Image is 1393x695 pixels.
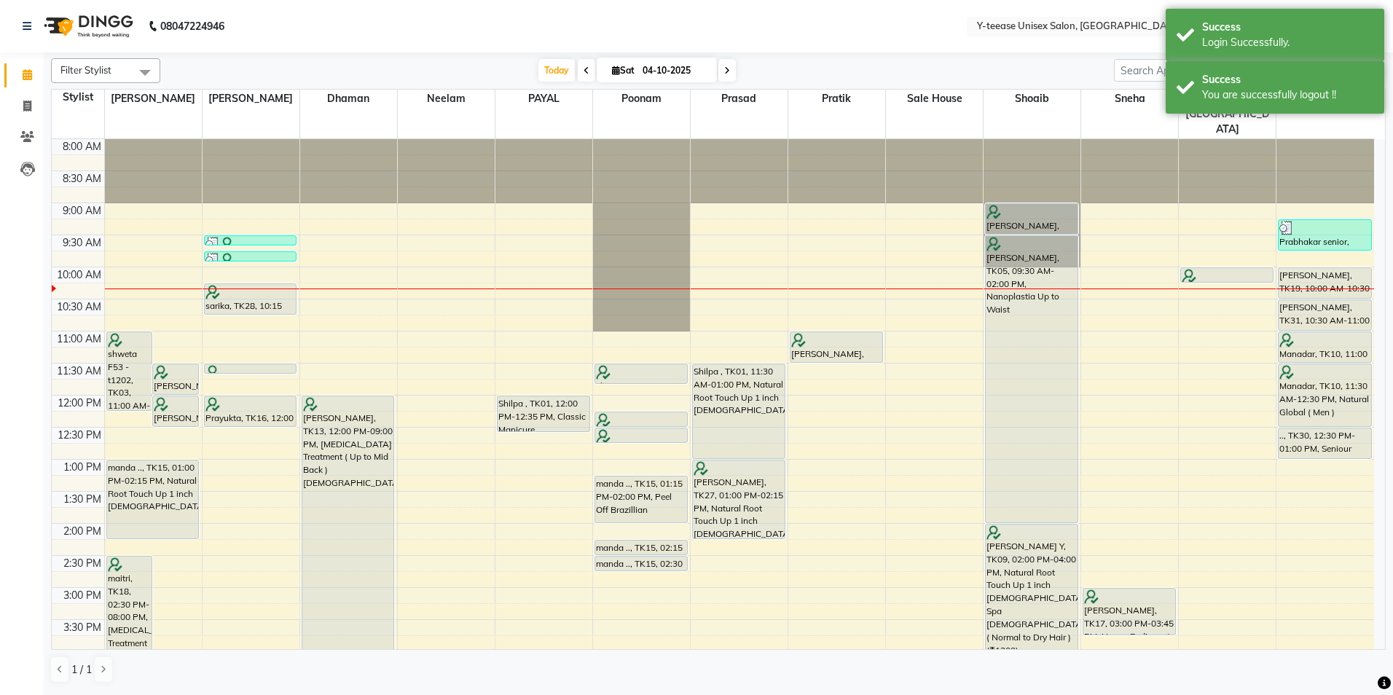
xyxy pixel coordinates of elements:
div: shweta F53 - t1202, TK03, 12:15 PM-12:30 PM, Roll on full arms [595,412,687,426]
span: 1 / 1 [71,662,92,678]
div: 10:30 AM [54,299,104,315]
span: Shoaib [984,90,1080,108]
div: Shilpa , TK01, 12:00 PM-12:35 PM, Classic Manicure [498,396,589,431]
div: 12:30 PM [55,428,104,443]
span: [PERSON_NAME][GEOGRAPHIC_DATA] [1179,90,1276,138]
div: Success [1202,20,1373,35]
div: Stylist [52,90,104,105]
div: manda .., TK15, 02:15 PM-02:30 PM, Roll on full arms [595,541,687,554]
b: 08047224946 [160,6,224,47]
div: shweta F53 - t1202, TK03, 11:00 AM-12:15 PM, Natural Root Touch Up 1 inch [DEMOGRAPHIC_DATA] [107,332,152,410]
span: Pratik [788,90,885,108]
span: PAYAL [495,90,592,108]
span: Prasad [691,90,788,108]
div: [PERSON_NAME], TK19, 10:00 AM-10:30 AM, Seniour Hair Cut with Wash ( Men ) [1279,268,1370,298]
div: [PERSON_NAME] Y, TK09, 02:00 PM-04:00 PM, Natural Root Touch Up 1 inch [DEMOGRAPHIC_DATA],Destres... [986,525,1078,651]
span: Dhaman [300,90,397,108]
div: [PERSON_NAME], TK27, 01:00 PM-02:15 PM, Natural Root Touch Up 1 inch [DEMOGRAPHIC_DATA] [693,460,785,538]
span: Poonam [593,90,690,108]
span: Filter Stylist [60,64,111,76]
span: Neelam [398,90,495,108]
div: [PERSON_NAME], TK06, 10:00 AM-10:15 AM, Ultimate Blow dry With wash [1181,268,1273,282]
span: Sneha [1081,90,1178,108]
img: logo [37,6,137,47]
div: 12:00 PM [55,396,104,411]
div: [PERSON_NAME], TK24, 09:30 AM-09:40 AM, Eyebrows [205,236,297,245]
div: sarika, TK28, 10:15 AM-10:45 AM, Wash & Plain dry (upto waist) [205,284,297,314]
div: Prayukta, TK16, 12:00 PM-12:30 PM, Straight Blow Dry with wash [205,396,297,426]
div: 8:00 AM [60,139,104,154]
div: Manadar, TK10, 11:00 AM-11:30 AM, Seniour Hair Cut without Wash ( Men ) [1279,332,1370,362]
div: Shilpa , TK01, 11:30 AM-01:00 PM, Natural Root Touch Up 1 inch [DEMOGRAPHIC_DATA] [693,364,785,458]
div: manda .., TK15, 02:30 PM-02:45 PM, Roll on full leg [595,557,687,570]
input: Search Appointment [1114,59,1241,82]
div: Manadar, TK10, 11:30 AM-12:30 PM, Natural Global ( Men ) [1279,364,1370,426]
div: 11:00 AM [54,331,104,347]
div: Prabhakar senior, TK04, 09:15 AM-09:45 AM, Seniour Hair Cut without Wash ( Men ) [1279,220,1370,250]
div: shweta F53 - t1202, TK03, 12:30 PM-12:45 PM, Roll on full leg [595,428,687,442]
div: 1:00 PM [60,460,104,475]
div: [PERSON_NAME], TK14, 12:00 PM-12:30 PM, Design Shaving ( Men ) [153,396,198,426]
div: You are successfully logout !! [1202,87,1373,103]
div: 9:00 AM [60,203,104,219]
div: 8:30 AM [60,171,104,186]
span: [PERSON_NAME] [105,90,202,108]
div: [PERSON_NAME], TK25, 11:30 AM-11:40 AM, [GEOGRAPHIC_DATA] [205,364,297,373]
div: 3:30 PM [60,620,104,635]
div: manda .., TK15, 01:00 PM-02:15 PM, Natural Root Touch Up 1 inch [DEMOGRAPHIC_DATA] [107,460,199,538]
div: 2:00 PM [60,524,104,539]
input: 2025-10-04 [638,60,711,82]
div: 3:00 PM [60,588,104,603]
div: Success [1202,72,1373,87]
div: 2:30 PM [60,556,104,571]
div: 11:30 AM [54,364,104,379]
div: 1:30 PM [60,492,104,507]
span: [PERSON_NAME] [203,90,299,108]
div: [PERSON_NAME], TK02, 09:00 AM-09:30 AM, Ultimate Blow Dry without wash [986,204,1078,234]
div: [PERSON_NAME], TK20, 11:00 AM-11:30 AM, Seniour Hair Cut with Wash ( Men ) [790,332,882,362]
div: 10:00 AM [54,267,104,283]
div: 9:30 AM [60,235,104,251]
div: shweta F53 - t1202, TK03, 11:30 AM-11:50 AM, Peel Off Under Arms [595,364,687,383]
div: manda .., TK15, 01:15 PM-02:00 PM, Peel Off Brazillian [595,476,687,522]
div: .., TK30, 12:30 PM-01:00 PM, Seniour Hair Cut without Wash ( Men ) [1279,428,1370,458]
span: Today [538,59,575,82]
div: [PERSON_NAME], TK14, 11:30 AM-12:00 PM, Seniour Hair Cut without Wash ( Men ) [153,364,198,394]
div: [PERSON_NAME], TK05, 09:30 AM-02:00 PM, Nanoplastia Up to Waist [986,236,1078,522]
div: [PERSON_NAME], TK31, 10:30 AM-11:00 AM, Seniour Hair Cut with Wash ( Men ) [1279,300,1370,330]
span: Sat [608,65,638,76]
div: Login Successfully. [1202,35,1373,50]
div: [PERSON_NAME], TK17, 03:00 PM-03:45 PM, Happy Pedicure ( Men) [1083,589,1175,635]
span: Sale House [886,90,983,108]
div: [PERSON_NAME], TK24, 09:45 AM-09:55 AM, [GEOGRAPHIC_DATA] [205,252,297,261]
